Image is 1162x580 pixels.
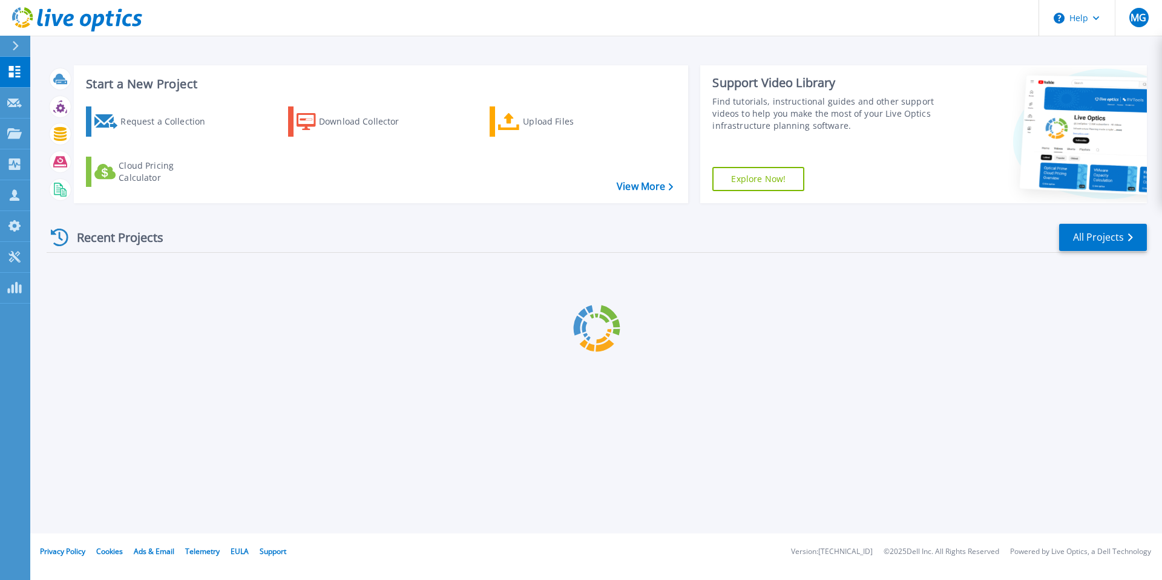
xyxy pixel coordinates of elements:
[1010,548,1151,556] li: Powered by Live Optics, a Dell Technology
[185,546,220,556] a: Telemetry
[231,546,249,556] a: EULA
[712,96,940,132] div: Find tutorials, instructional guides and other support videos to help you make the most of your L...
[288,106,423,137] a: Download Collector
[523,109,620,134] div: Upload Files
[319,109,416,134] div: Download Collector
[884,548,999,556] li: © 2025 Dell Inc. All Rights Reserved
[490,106,625,137] a: Upload Files
[1059,224,1147,251] a: All Projects
[47,223,180,252] div: Recent Projects
[712,75,940,91] div: Support Video Library
[96,546,123,556] a: Cookies
[86,157,221,187] a: Cloud Pricing Calculator
[1131,13,1146,22] span: MG
[617,181,673,192] a: View More
[260,546,286,556] a: Support
[86,77,673,91] h3: Start a New Project
[119,160,215,184] div: Cloud Pricing Calculator
[712,167,804,191] a: Explore Now!
[134,546,174,556] a: Ads & Email
[120,109,217,134] div: Request a Collection
[40,546,85,556] a: Privacy Policy
[86,106,221,137] a: Request a Collection
[791,548,873,556] li: Version: [TECHNICAL_ID]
